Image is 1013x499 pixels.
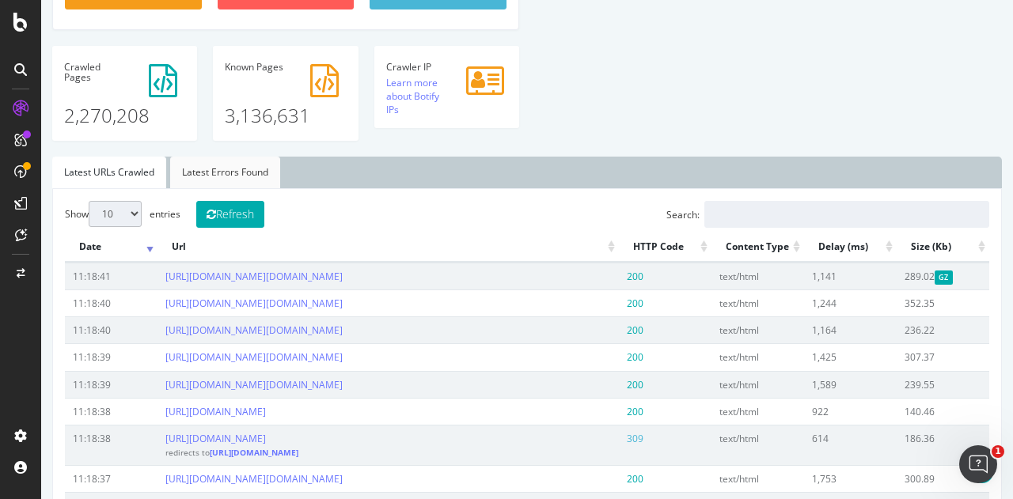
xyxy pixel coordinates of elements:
span: Gzipped Content [893,270,912,284]
small: redirects to [124,447,257,458]
td: 11:18:39 [24,371,116,398]
a: [URL][DOMAIN_NAME][DOMAIN_NAME] [124,270,302,283]
td: 1,244 [763,289,856,316]
span: 200 [586,297,602,310]
a: Latest URLs Crawled [11,157,125,188]
a: [URL][DOMAIN_NAME][DOMAIN_NAME] [124,297,302,310]
td: 289.02 [856,263,948,289]
td: 352.35 [856,289,948,316]
td: text/html [670,263,763,289]
td: 1,425 [763,343,856,370]
th: Delay (ms): activate to sort column ascending [763,232,856,263]
td: text/html [670,371,763,398]
a: [URL][DOMAIN_NAME][DOMAIN_NAME] [124,472,302,486]
td: 11:18:40 [24,316,116,343]
label: Show entries [24,201,139,227]
td: 300.89 [856,465,948,492]
a: [URL][DOMAIN_NAME][DOMAIN_NAME] [124,378,302,391]
td: 11:18:38 [24,425,116,465]
a: [URL][DOMAIN_NAME] [124,432,225,445]
input: Search: [663,201,948,228]
td: 922 [763,398,856,425]
td: 11:18:41 [24,263,116,289]
iframe: Intercom live chat [959,445,997,483]
td: text/html [670,289,763,316]
a: [URL][DOMAIN_NAME] [169,447,257,458]
th: HTTP Code: activate to sort column ascending [578,232,670,263]
h4: Pages Known [184,62,305,72]
td: 11:18:38 [24,398,116,425]
span: 200 [586,378,602,391]
td: 614 [763,425,856,465]
td: text/html [670,316,763,343]
a: Learn more about Botify IPs [345,76,398,116]
p: 3,136,631 [184,76,305,129]
th: Date: activate to sort column ascending [24,232,116,263]
span: 200 [586,350,602,364]
span: 309 [586,432,602,445]
td: text/html [670,465,763,492]
span: 200 [586,405,602,418]
span: 200 [586,472,602,486]
th: Content Type: activate to sort column ascending [670,232,763,263]
td: 11:18:40 [24,289,116,316]
td: 186.36 [856,425,948,465]
select: Showentries [47,201,101,227]
th: Size (Kb): activate to sort column ascending [856,232,948,263]
a: [URL][DOMAIN_NAME][DOMAIN_NAME] [124,350,302,364]
p: 2,270,208 [23,86,144,129]
label: Search: [625,201,948,228]
button: Refresh [155,201,223,228]
td: 307.37 [856,343,948,370]
td: 11:18:39 [24,343,116,370]
a: [URL][DOMAIN_NAME][DOMAIN_NAME] [124,323,302,337]
td: 239.55 [856,371,948,398]
td: 236.22 [856,316,948,343]
td: text/html [670,425,763,465]
h4: Crawler IP [345,62,466,72]
td: text/html [670,343,763,370]
td: 140.46 [856,398,948,425]
td: 1,753 [763,465,856,492]
td: text/html [670,398,763,425]
span: 1 [992,445,1004,458]
td: 1,589 [763,371,856,398]
span: 200 [586,323,602,337]
a: [URL][DOMAIN_NAME] [124,405,225,418]
td: 1,141 [763,263,856,289]
span: 200 [586,270,602,283]
td: 1,164 [763,316,856,343]
td: 11:18:37 [24,465,116,492]
a: Latest Errors Found [129,157,239,188]
h4: Pages Crawled [23,62,144,82]
th: Url: activate to sort column ascending [116,232,577,263]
